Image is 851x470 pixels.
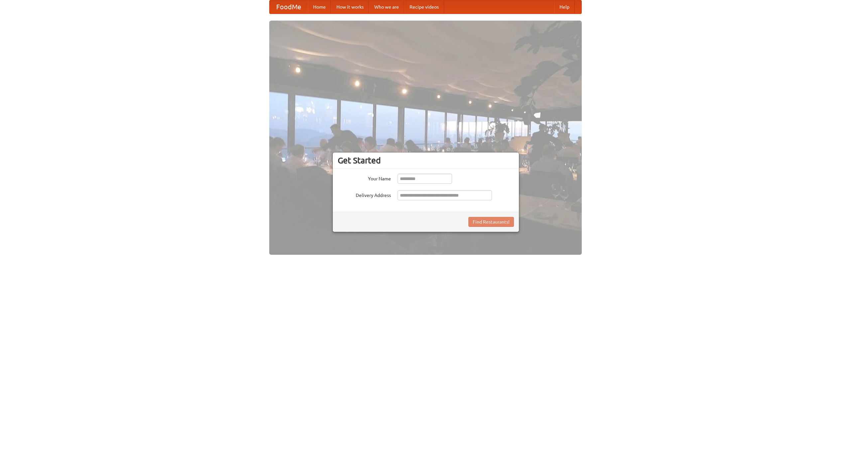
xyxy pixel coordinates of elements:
a: Help [554,0,575,14]
a: Recipe videos [404,0,444,14]
label: Your Name [338,174,391,182]
a: Who we are [369,0,404,14]
button: Find Restaurants! [468,217,514,227]
a: Home [308,0,331,14]
label: Delivery Address [338,190,391,199]
h3: Get Started [338,155,514,165]
a: FoodMe [270,0,308,14]
a: How it works [331,0,369,14]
